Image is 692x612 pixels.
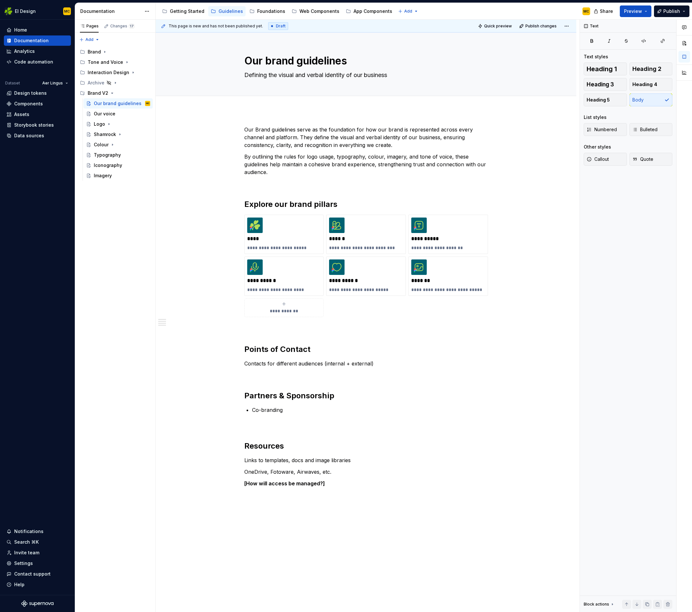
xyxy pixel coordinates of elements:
[160,5,395,18] div: Page tree
[584,114,607,121] div: List styles
[219,8,243,15] div: Guidelines
[83,170,153,181] a: Imagery
[590,5,617,17] button: Share
[584,123,627,136] button: Numbered
[584,93,627,106] button: Heading 5
[663,8,680,15] span: Publish
[329,218,345,233] img: d62bfc94-7d8a-407c-bb96-f5004e9a70af.png
[14,122,54,128] div: Storybook stories
[4,569,71,579] button: Contact support
[77,88,153,98] div: Brand V2
[77,47,153,57] div: Brand
[4,558,71,568] a: Settings
[584,78,627,91] button: Heading 3
[83,119,153,129] a: Logo
[4,35,71,46] a: Documentation
[83,129,153,140] a: Shamrock
[4,25,71,35] a: Home
[77,35,102,44] button: Add
[160,6,207,16] a: Getting Started
[14,90,47,96] div: Design tokens
[244,456,488,464] p: Links to templates, docs and image libraries
[39,79,71,88] button: Aer Lingus
[4,109,71,120] a: Assets
[14,539,39,545] div: Search ⌘K
[243,70,487,80] textarea: Defining the visual and verbal identity of our business
[77,47,153,181] div: Page tree
[94,172,112,179] div: Imagery
[629,123,673,136] button: Bulleted
[88,80,104,86] div: Archive
[77,67,153,78] div: Interaction Design
[244,468,488,476] p: OneDrive, Fotoware, Airwaves, etc.
[587,97,610,103] span: Heading 5
[169,24,263,29] span: This page is new and has not been published yet.
[629,78,673,91] button: Heading 4
[85,37,93,42] span: Add
[83,109,153,119] a: Our voice
[247,6,288,16] a: Foundations
[629,153,673,166] button: Quote
[276,24,286,29] span: Draft
[476,22,515,31] button: Quick preview
[15,8,36,15] div: EI Design
[247,218,263,233] img: eb489524-4f9d-4dca-be9f-f60d080e21f7.png
[94,162,122,169] div: Iconography
[600,8,613,15] span: Share
[64,9,70,14] div: MC
[14,560,33,567] div: Settings
[4,88,71,98] a: Design tokens
[88,59,123,65] div: Tone and Voice
[404,9,412,14] span: Add
[632,66,661,72] span: Heading 2
[584,53,608,60] div: Text styles
[525,24,557,29] span: Publish changes
[584,602,609,607] div: Block actions
[77,57,153,67] div: Tone and Voice
[5,81,20,86] div: Dataset
[14,27,27,33] div: Home
[88,69,129,76] div: Interaction Design
[4,57,71,67] a: Code automation
[83,160,153,170] a: Iconography
[83,140,153,150] a: Colour
[587,156,609,162] span: Callout
[14,111,29,118] div: Assets
[299,8,339,15] div: Web Components
[4,99,71,109] a: Components
[4,548,71,558] a: Invite team
[584,63,627,75] button: Heading 1
[94,111,115,117] div: Our voice
[110,24,135,29] div: Changes
[654,5,689,17] button: Publish
[632,156,653,162] span: Quote
[4,526,71,537] button: Notifications
[587,126,617,133] span: Numbered
[14,37,49,44] div: Documentation
[1,4,73,18] button: EI DesignMC
[4,46,71,56] a: Analytics
[620,5,651,17] button: Preview
[411,218,427,233] img: f5e6eeed-13ab-4efb-bb33-a97de74242fb.png
[354,8,392,15] div: App Components
[80,8,141,15] div: Documentation
[584,600,615,609] div: Block actions
[244,344,488,355] h2: Points of Contact
[42,81,63,86] span: Aer Lingus
[14,528,44,535] div: Notifications
[629,63,673,75] button: Heading 2
[244,480,325,487] strong: [How will access be managed?]
[252,406,488,414] p: Co-branding
[244,199,488,209] h2: Explore our brand pillars
[77,78,153,88] div: Archive
[244,441,488,451] h2: Resources
[94,100,141,107] div: Our brand guidelines
[4,120,71,130] a: Storybook stories
[587,81,614,88] span: Heading 3
[14,132,44,139] div: Data sources
[14,48,35,54] div: Analytics
[583,9,589,14] div: MC
[21,600,54,607] a: Supernova Logo
[584,153,627,166] button: Callout
[244,360,488,367] p: Contacts for different audiences (internal + external)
